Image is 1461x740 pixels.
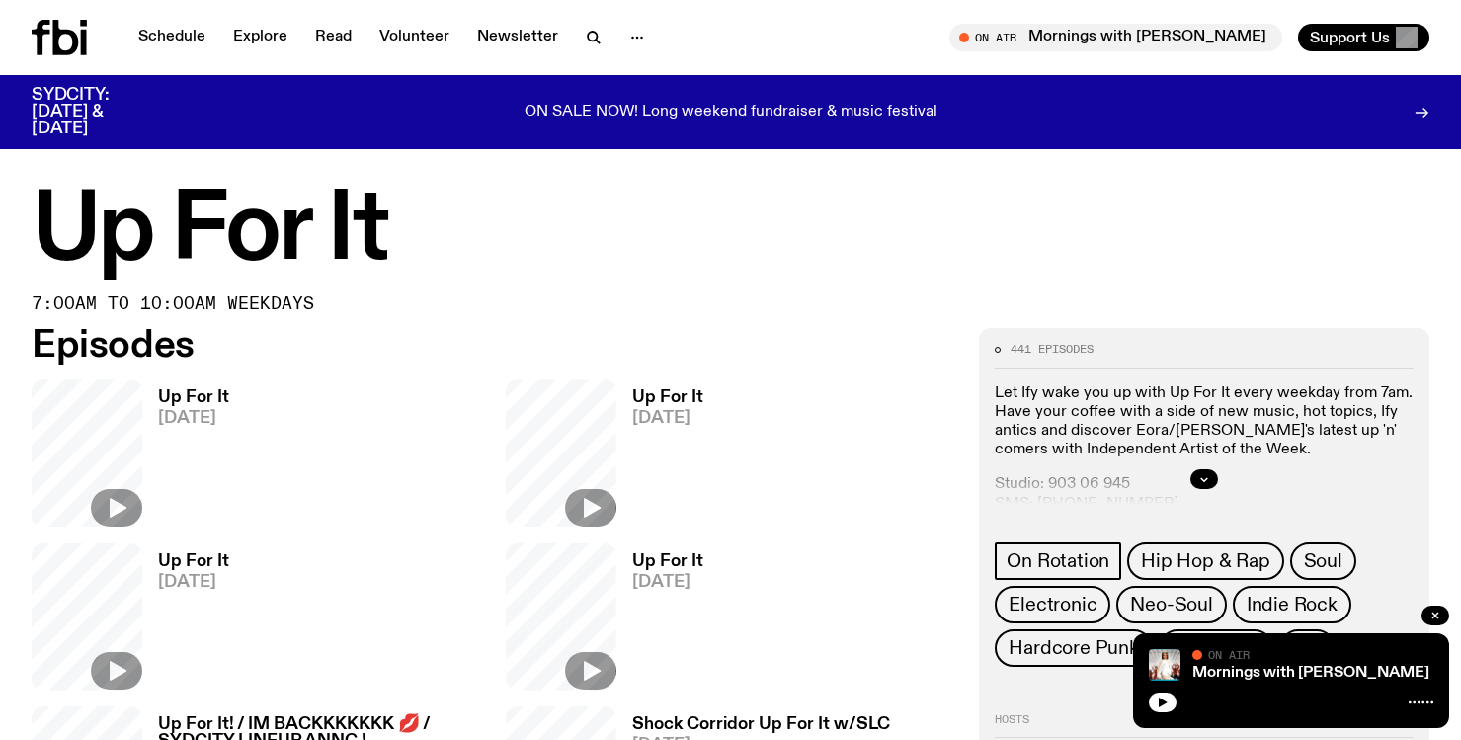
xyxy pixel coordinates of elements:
span: 7:00am to 10:00am weekdays [32,296,314,312]
a: Explore [221,24,299,51]
button: Support Us [1298,24,1429,51]
a: Read [303,24,364,51]
a: Schedule [126,24,217,51]
p: ON SALE NOW! Long weekend fundraiser & music festival [525,104,937,122]
a: Volunteer [367,24,461,51]
a: Newsletter [465,24,570,51]
h3: SYDCITY: [DATE] & [DATE] [32,87,158,137]
h1: Up For It [32,188,1429,277]
span: On Air [1208,648,1250,661]
span: Support Us [1310,29,1390,46]
button: On AirMornings with [PERSON_NAME] [949,24,1282,51]
a: Mornings with [PERSON_NAME] [1192,665,1429,681]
